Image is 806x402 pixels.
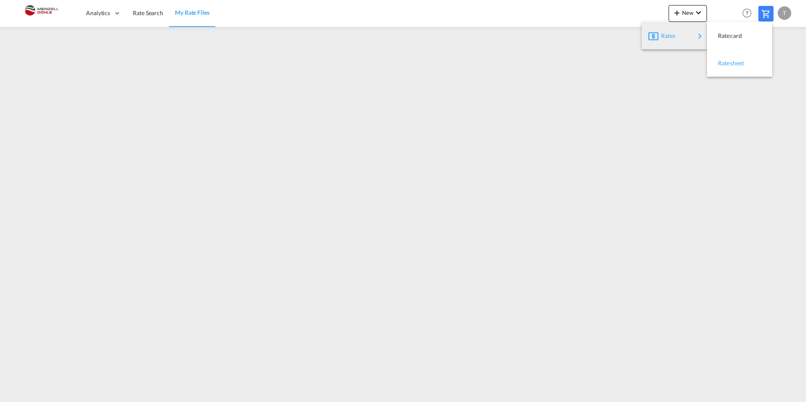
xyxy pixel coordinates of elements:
[714,25,766,46] div: Ratecard
[661,27,671,44] span: Rates
[714,53,766,74] div: Ratesheet
[718,27,727,44] span: Ratecard
[718,55,727,72] span: Ratesheet
[695,31,705,41] md-icon: icon-chevron-right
